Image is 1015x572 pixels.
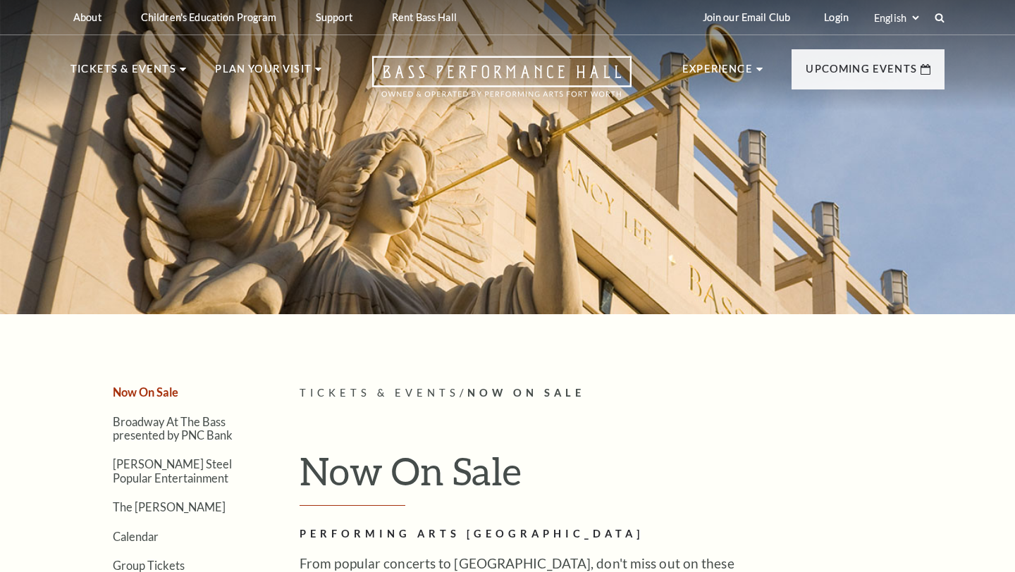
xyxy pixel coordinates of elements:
[70,61,176,86] p: Tickets & Events
[113,415,233,442] a: Broadway At The Bass presented by PNC Bank
[73,11,101,23] p: About
[682,61,753,86] p: Experience
[300,448,945,506] h1: Now On Sale
[113,457,232,484] a: [PERSON_NAME] Steel Popular Entertainment
[113,500,226,514] a: The [PERSON_NAME]
[392,11,457,23] p: Rent Bass Hall
[113,530,159,543] a: Calendar
[215,61,312,86] p: Plan Your Visit
[113,559,185,572] a: Group Tickets
[141,11,276,23] p: Children's Education Program
[113,385,178,399] a: Now On Sale
[871,11,921,25] select: Select:
[806,61,917,86] p: Upcoming Events
[300,385,945,402] p: /
[300,526,758,543] h2: Performing Arts [GEOGRAPHIC_DATA]
[467,387,585,399] span: Now On Sale
[300,387,460,399] span: Tickets & Events
[316,11,352,23] p: Support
